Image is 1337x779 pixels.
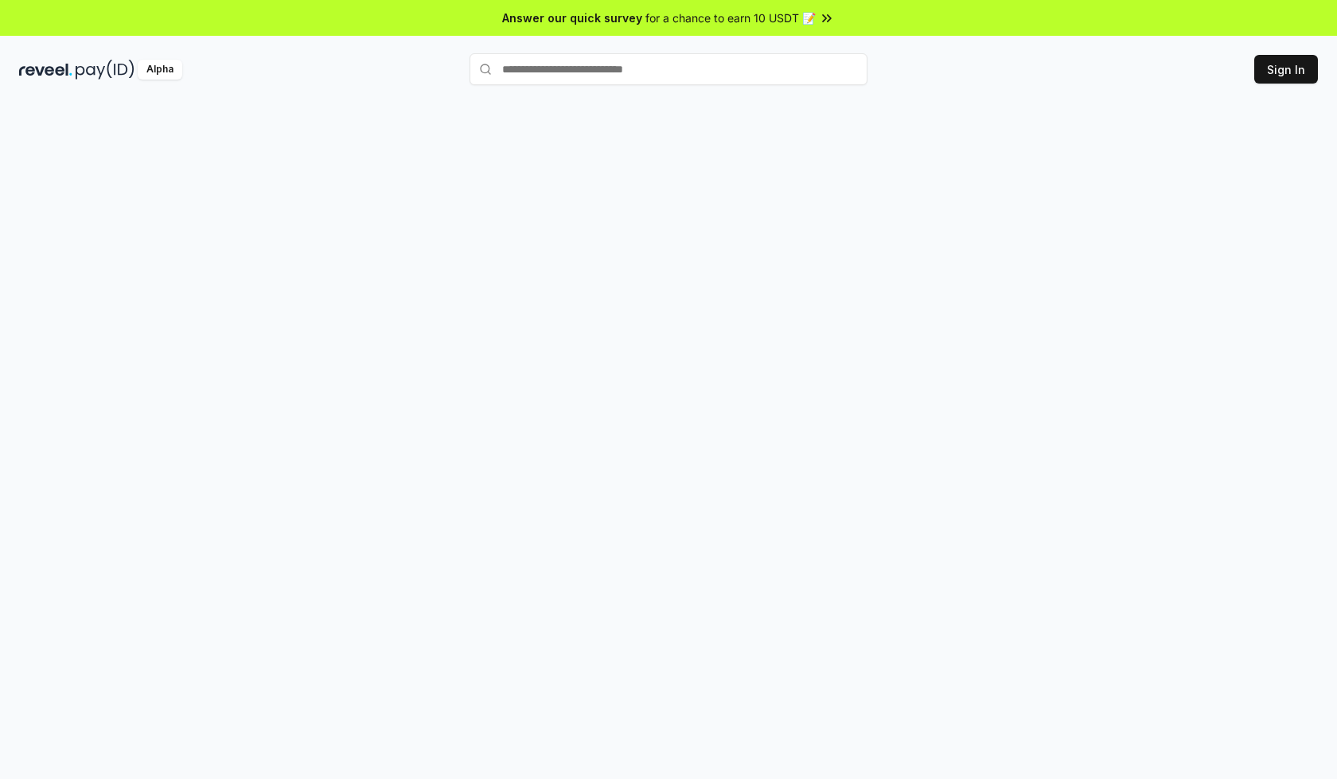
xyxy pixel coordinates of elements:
[19,60,72,80] img: reveel_dark
[502,10,642,26] span: Answer our quick survey
[76,60,134,80] img: pay_id
[138,60,182,80] div: Alpha
[1254,55,1318,84] button: Sign In
[645,10,816,26] span: for a chance to earn 10 USDT 📝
